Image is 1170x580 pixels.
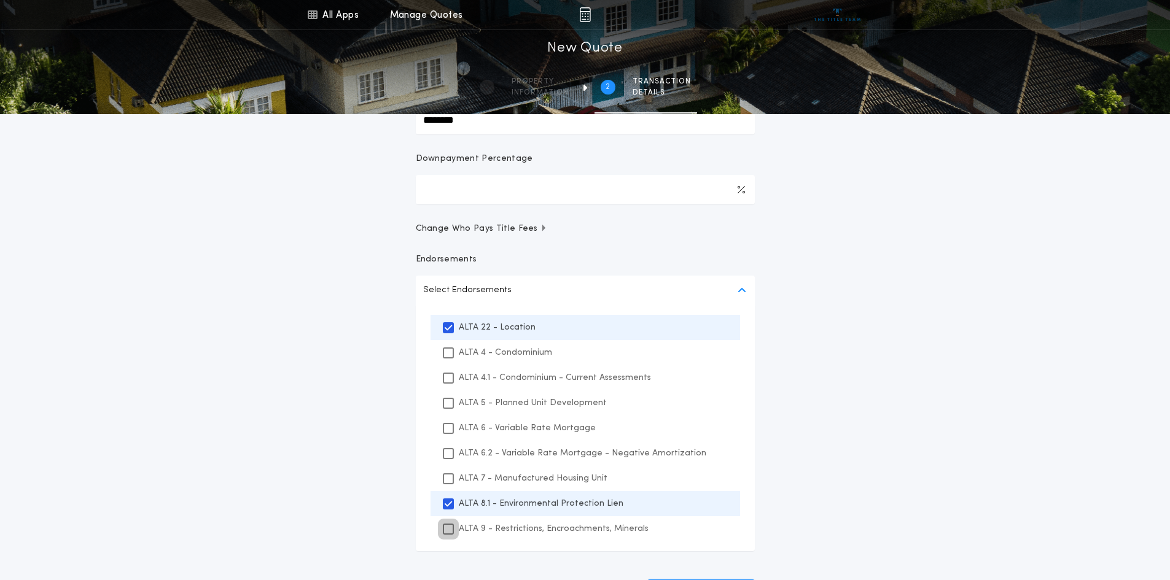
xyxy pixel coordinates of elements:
[459,396,607,409] p: ALTA 5 - Planned Unit Development
[416,276,755,305] button: Select Endorsements
[459,321,536,334] p: ALTA 22 - Location
[459,497,623,510] p: ALTA 8.1 - Environmental Protection Lien
[459,472,607,485] p: ALTA 7 - Manufactured Housing Unit
[423,283,512,298] p: Select Endorsements
[547,39,622,58] h1: New Quote
[459,346,552,359] p: ALTA 4 - Condominium
[814,9,860,21] img: vs-icon
[416,175,755,204] input: Downpayment Percentage
[459,422,596,435] p: ALTA 6 - Variable Rate Mortgage
[512,77,569,87] span: Property
[416,305,755,551] ul: Select Endorsements
[416,153,533,165] p: Downpayment Percentage
[416,223,548,235] span: Change Who Pays Title Fees
[416,253,755,266] p: Endorsements
[459,522,649,535] p: ALTA 9 - Restrictions, Encroachments, Minerals
[459,371,651,384] p: ALTA 4.1 - Condominium - Current Assessments
[633,77,691,87] span: Transaction
[579,7,591,22] img: img
[512,88,569,98] span: information
[459,447,706,460] p: ALTA 6.2 - Variable Rate Mortgage - Negative Amortization
[416,223,755,235] button: Change Who Pays Title Fees
[416,105,755,134] input: New Loan Amount
[606,82,610,92] h2: 2
[633,88,691,98] span: details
